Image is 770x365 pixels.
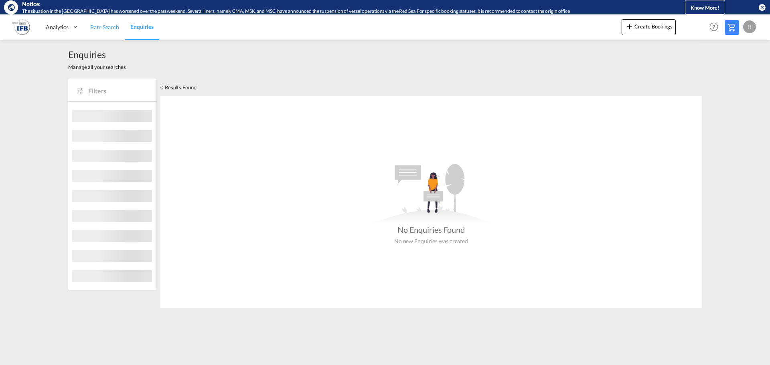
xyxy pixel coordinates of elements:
img: b628ab10256c11eeb52753acbc15d091.png [12,18,30,36]
a: Enquiries [125,14,159,40]
button: icon-plus 400-fgCreate Bookings [622,19,676,35]
md-icon: assets/icons/custom/empty_quotes.svg [371,164,491,224]
div: Help [707,20,725,34]
div: H [743,20,756,33]
div: The situation in the Red Sea has worsened over the past weekend. Several liners, namely CMA, MSK,... [22,8,652,15]
span: Enquiries [130,23,154,30]
a: Rate Search [85,14,125,40]
span: Enquiries [68,48,126,61]
md-icon: icon-plus 400-fg [625,22,634,31]
md-icon: icon-earth [7,3,15,11]
span: Manage all your searches [68,63,126,71]
button: icon-close-circle [758,3,766,11]
div: No Enquiries Found [397,224,465,235]
span: Filters [88,87,148,95]
span: Rate Search [90,24,119,30]
span: Analytics [46,23,69,31]
span: Help [707,20,721,34]
span: Know More! [691,4,719,11]
div: 0 Results Found [160,79,197,96]
div: Analytics [40,14,85,40]
div: No new Enquiries was created [394,235,468,245]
